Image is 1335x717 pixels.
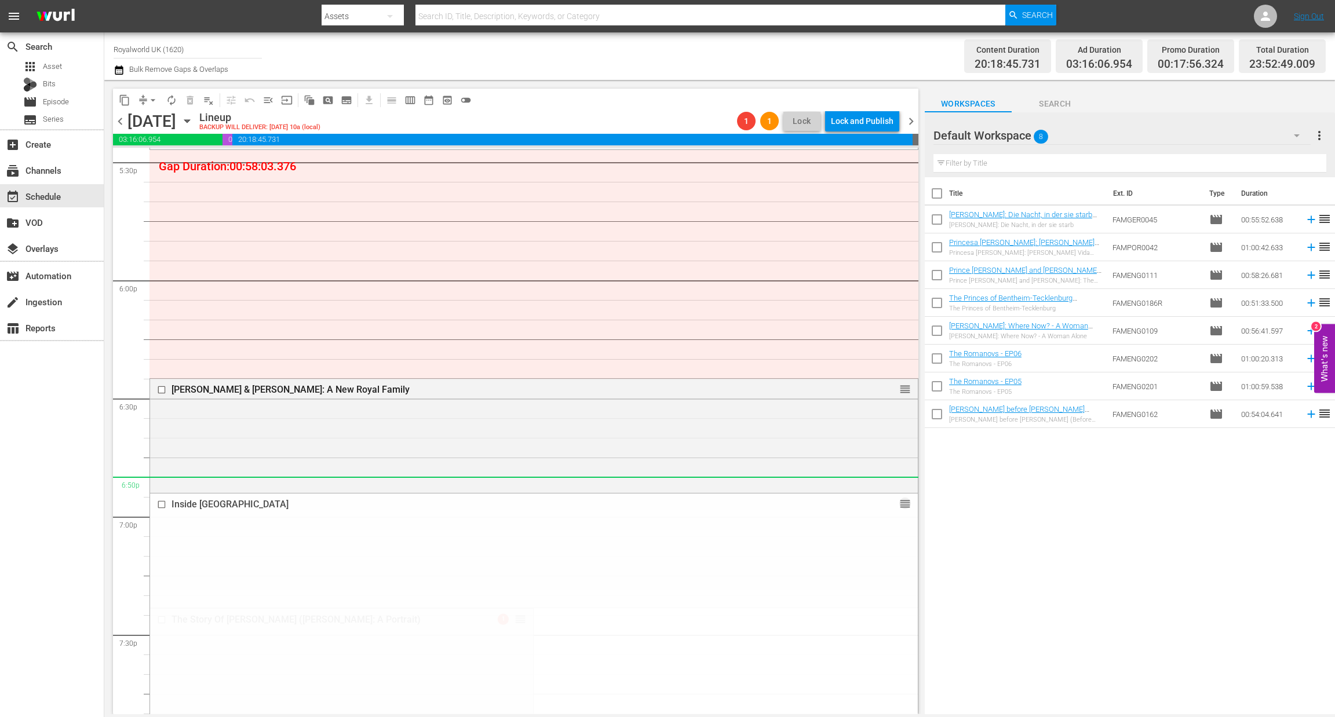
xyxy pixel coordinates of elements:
span: Ingestion [6,295,20,309]
span: 00:17:56.324 [222,134,232,145]
div: BACKUP WILL DELIVER: [DATE] 10a (local) [199,124,320,131]
span: Reports [6,321,20,335]
span: Episode [1209,268,1223,282]
span: Fill episodes with ad slates [259,91,278,109]
div: The Romanovs - EP05 [949,388,1022,396]
span: 23:52:49.009 [1249,58,1315,71]
span: Episode [1209,240,1223,254]
span: Clear Lineup [199,91,218,109]
span: 03:16:06.954 [1066,58,1132,71]
span: Workspaces [925,97,1012,111]
img: ans4CAIJ8jUAAAAAAAAAAAAAAAAAAAAAAAAgQb4GAAAAAAAAAAAAAAAAAAAAAAAAJMjXAAAAAAAAAAAAAAAAAAAAAAAAgAT5G... [28,3,83,30]
span: calendar_view_week_outlined [404,94,416,106]
span: 8 [1034,125,1048,149]
span: menu [7,9,21,23]
td: FAMPOR0042 [1108,233,1205,261]
span: Create Series Block [337,91,356,109]
span: Customize Events [218,89,240,111]
span: Episode [23,95,37,109]
div: Ad Duration [1066,42,1132,58]
a: [PERSON_NAME] before [PERSON_NAME] (Before they were Royals) [949,405,1089,422]
span: VOD [6,216,20,230]
span: Day Calendar View [378,89,401,111]
span: Episode [1209,296,1223,310]
a: The Princes of Bentheim-Tecklenburg (Dynastien in NRW-Die Fürsten zu Bentheim-Tecklenburg) [949,294,1096,320]
span: 00:07:10.991 [913,134,918,145]
td: FAMGER0045 [1108,206,1205,233]
span: Episode [1209,379,1223,393]
a: [PERSON_NAME]: Die Nacht, in der sie starb ([PERSON_NAME] - The Night She Died) [949,210,1097,228]
svg: Add to Schedule [1305,213,1318,226]
svg: Add to Schedule [1305,352,1318,365]
div: Princesa [PERSON_NAME]: [PERSON_NAME] Vida Após a Morte [949,249,1103,257]
span: Search [1012,97,1099,111]
div: Prince [PERSON_NAME] and [PERSON_NAME]: The Next Royal Generation [949,277,1103,284]
span: Download as CSV [356,89,378,111]
span: 20:18:45.731 [232,134,913,145]
td: 00:51:33.500 [1236,289,1300,317]
th: Duration [1234,177,1304,210]
td: FAMENG0162 [1108,400,1205,428]
span: 1 [737,116,756,126]
span: Episode [1209,324,1223,338]
div: [PERSON_NAME]: Where Now? - A Woman Alone [949,332,1103,340]
span: Episode [1209,213,1223,226]
span: Schedule [6,190,20,204]
button: Lock [783,112,820,131]
th: Title [949,177,1106,210]
span: Overlays [6,242,20,256]
a: Prince [PERSON_NAME] and [PERSON_NAME]: The Next Royal Generation [949,266,1101,283]
button: Lock and Publish [825,111,899,131]
span: content_copy [119,94,130,106]
span: View Backup [438,91,457,109]
svg: Add to Schedule [1305,297,1318,309]
span: reorder [1318,407,1332,420]
div: The Princes of Bentheim-Tecklenburg [949,305,1103,312]
span: reorder [1318,268,1332,281]
span: Lock [788,115,816,127]
div: Content Duration [975,42,1041,58]
div: [DATE] [127,112,176,131]
span: more_vert [1312,129,1326,142]
span: Remove Gaps & Overlaps [134,91,162,109]
span: 24 hours Lineup View is OFF [457,91,475,109]
span: input [281,94,293,106]
div: Total Duration [1249,42,1315,58]
span: Episode [1209,352,1223,365]
span: Episode [43,96,69,108]
a: [PERSON_NAME]: Where Now? - A Woman Alone [949,321,1093,339]
span: Search [6,40,20,54]
span: Copy Lineup [115,91,134,109]
svg: Add to Schedule [1305,269,1318,281]
svg: Add to Schedule [1305,241,1318,254]
div: Lineup [199,111,320,124]
span: 20:18:45.731 [975,58,1041,71]
svg: Add to Schedule [1305,324,1318,337]
span: chevron_left [113,114,127,129]
td: 01:00:59.538 [1236,372,1300,400]
span: reorder [1318,295,1332,309]
div: The Romanovs - EP06 [949,360,1022,368]
span: reorder [1318,323,1332,337]
span: auto_awesome_motion_outlined [304,94,315,106]
span: Create Search Block [319,91,337,109]
span: subtitles_outlined [341,94,352,106]
svg: Add to Schedule [1305,380,1318,393]
span: autorenew_outlined [166,94,177,106]
span: 00:17:56.324 [1158,58,1224,71]
span: preview_outlined [442,94,453,106]
div: Bits [23,78,37,92]
span: date_range_outlined [423,94,435,106]
td: FAMENG0202 [1108,345,1205,372]
span: Revert to Primary Episode [240,91,259,109]
div: Default Workspace [933,119,1311,152]
a: Princesa [PERSON_NAME]: [PERSON_NAME] Vida Após a Morte ([PERSON_NAME]: A Life After Death) [949,238,1099,264]
span: Asset [23,60,37,74]
td: FAMENG0186R [1108,289,1205,317]
a: The Romanovs - EP06 [949,349,1022,358]
td: 00:56:41.597 [1236,317,1300,345]
span: Asset [43,61,62,72]
td: 01:00:42.633 [1236,233,1300,261]
div: [PERSON_NAME]: Die Nacht, in der sie starb [949,221,1103,229]
span: Select an event to delete [181,91,199,109]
